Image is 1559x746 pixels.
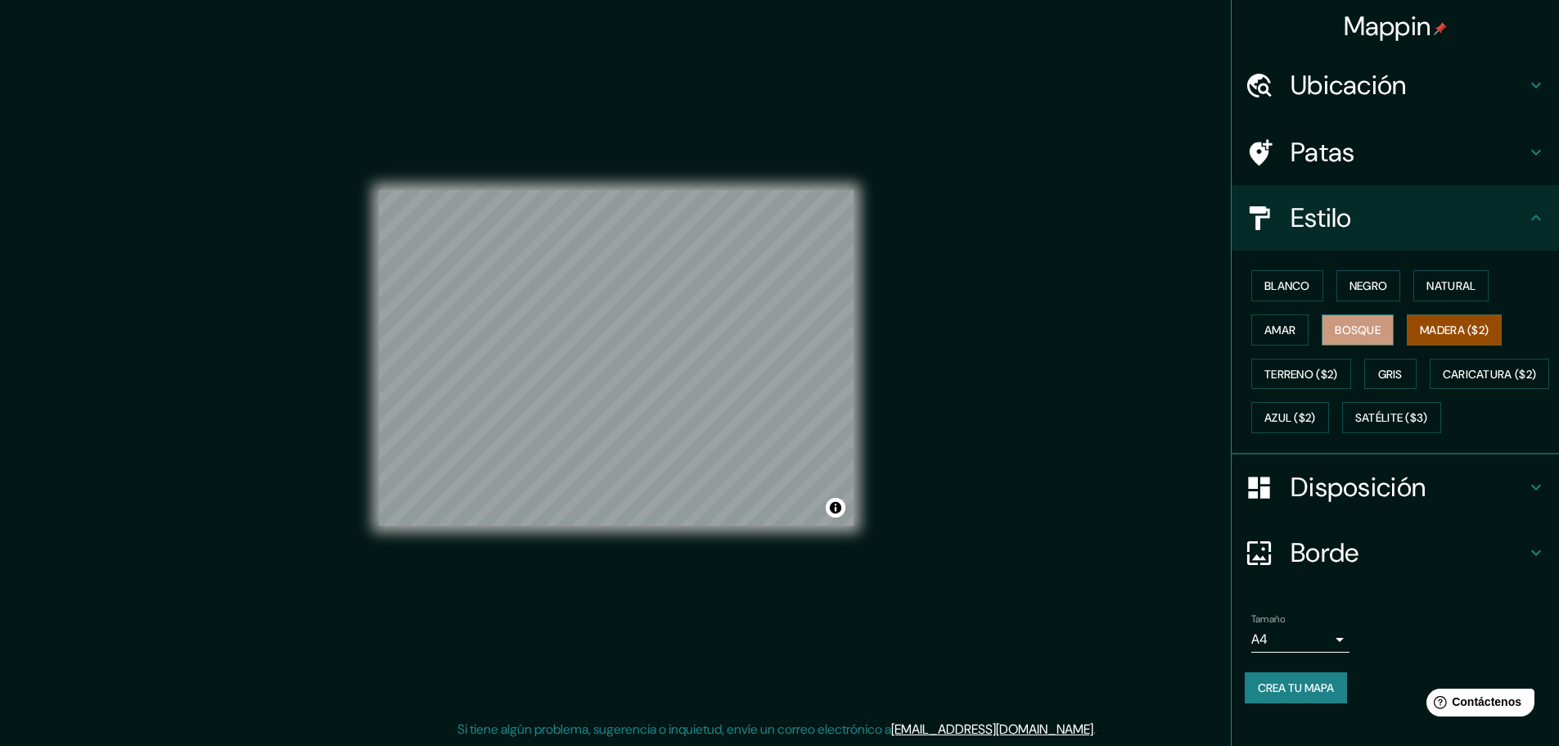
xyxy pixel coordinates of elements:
[1232,520,1559,585] div: Borde
[1420,323,1489,337] font: Madera ($2)
[1291,470,1426,504] font: Disposición
[1291,536,1359,570] font: Borde
[1251,626,1349,653] div: A4
[1349,278,1388,293] font: Negro
[1364,359,1417,390] button: Gris
[1378,367,1403,382] font: Gris
[1336,270,1401,301] button: Negro
[1264,278,1310,293] font: Blanco
[1264,411,1316,426] font: Azul ($2)
[1251,270,1323,301] button: Blanco
[1251,359,1351,390] button: Terreno ($2)
[1426,278,1476,293] font: Natural
[1322,314,1394,346] button: Bosque
[1291,68,1407,102] font: Ubicación
[1344,9,1431,43] font: Mappin
[1251,402,1329,433] button: Azul ($2)
[379,190,854,526] canvas: Mapa
[1342,402,1441,433] button: Satélite ($3)
[1264,367,1338,382] font: Terreno ($2)
[1434,22,1447,35] img: pin-icon.png
[1096,720,1098,738] font: .
[1291,135,1355,170] font: Patas
[1413,270,1489,301] button: Natural
[1258,680,1334,695] font: Crea tu mapa
[1407,314,1502,346] button: Madera ($2)
[1245,672,1347,703] button: Crea tu mapa
[1430,359,1550,390] button: Caricatura ($2)
[1093,721,1096,738] font: .
[1413,682,1541,728] iframe: Lanzador de widgets de ayuda
[1098,720,1102,738] font: .
[1232,120,1559,185] div: Patas
[1232,185,1559,251] div: Estilo
[826,498,845,518] button: Activar o desactivar atribución
[1291,201,1352,235] font: Estilo
[457,721,891,738] font: Si tiene algún problema, sugerencia o inquietud, envíe un correo electrónico a
[1355,411,1428,426] font: Satélite ($3)
[1264,323,1295,337] font: Amar
[1232,52,1559,118] div: Ubicación
[1443,367,1537,382] font: Caricatura ($2)
[1251,631,1268,648] font: A4
[891,721,1093,738] a: [EMAIL_ADDRESS][DOMAIN_NAME]
[1251,613,1285,626] font: Tamaño
[1232,454,1559,520] div: Disposición
[1251,314,1309,346] button: Amar
[1335,323,1381,337] font: Bosque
